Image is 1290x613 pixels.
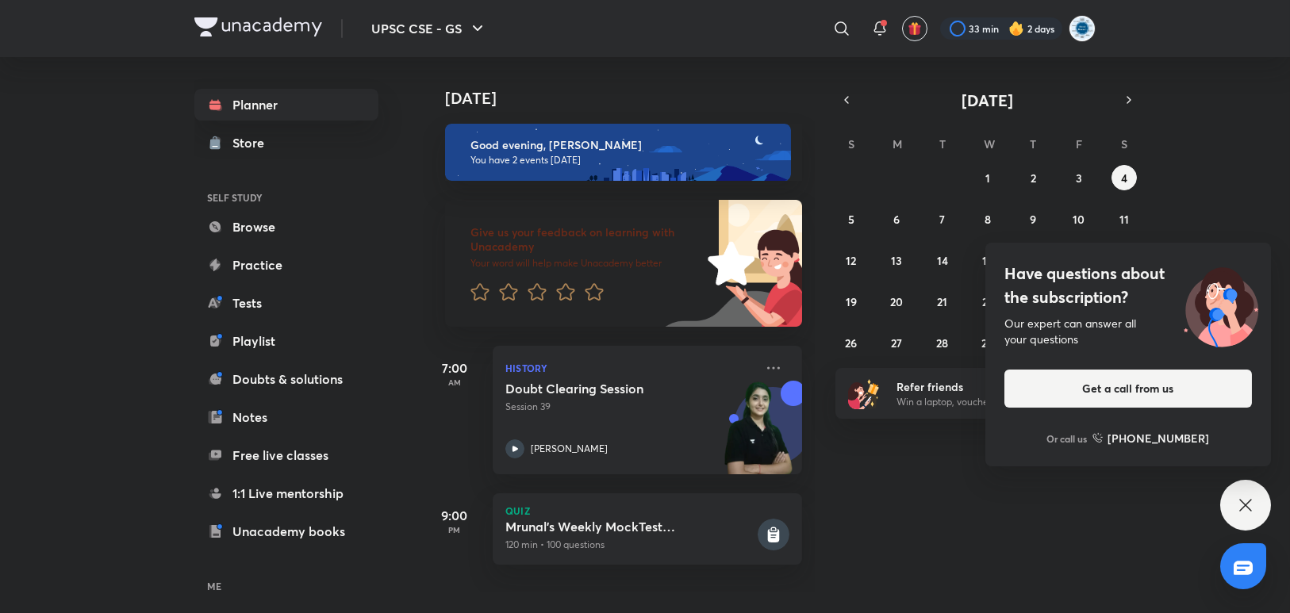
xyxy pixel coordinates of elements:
abbr: Sunday [848,136,854,151]
button: October 3, 2025 [1066,165,1092,190]
h4: Have questions about the subscription? [1004,262,1252,309]
abbr: Monday [893,136,902,151]
h6: Good evening, [PERSON_NAME] [470,138,777,152]
abbr: October 14, 2025 [937,253,948,268]
abbr: October 13, 2025 [891,253,902,268]
h6: ME [194,573,378,600]
button: October 4, 2025 [1111,165,1137,190]
abbr: October 29, 2025 [981,335,993,351]
h6: [PHONE_NUMBER] [1108,430,1210,446]
abbr: October 4, 2025 [1121,170,1127,186]
abbr: October 27, 2025 [891,335,902,351]
button: UPSC CSE - GS [362,13,497,44]
button: October 19, 2025 [839,289,864,314]
p: Quiz [505,506,789,515]
p: Or call us [1047,431,1088,446]
abbr: October 3, 2025 [1076,170,1082,186]
h5: Mrunal's Weekly MockTest Pillar3C_Intl_ORG [505,519,754,534]
button: October 6, 2025 [884,206,909,232]
p: 120 min • 100 questions [505,538,754,552]
img: evening [445,124,791,181]
p: You have 2 events [DATE] [470,154,777,167]
p: Session 39 [505,400,754,414]
abbr: October 6, 2025 [893,212,900,227]
a: Notes [194,401,378,433]
img: Company Logo [194,17,322,36]
abbr: Friday [1076,136,1082,151]
h5: Doubt Clearing Session [505,381,703,397]
a: Unacademy books [194,515,378,547]
abbr: Wednesday [984,136,995,151]
a: Doubts & solutions [194,363,378,395]
button: October 12, 2025 [839,247,864,273]
abbr: October 28, 2025 [936,335,948,351]
abbr: Saturday [1121,136,1127,151]
abbr: October 21, 2025 [937,294,947,309]
abbr: October 5, 2025 [848,212,854,227]
a: Tests [194,287,378,319]
a: Company Logo [194,17,322,40]
h6: Refer friends [896,378,1092,395]
button: October 9, 2025 [1020,206,1046,232]
h5: 9:00 [423,506,486,525]
button: October 20, 2025 [884,289,909,314]
button: October 8, 2025 [975,206,1000,232]
button: October 1, 2025 [975,165,1000,190]
button: October 13, 2025 [884,247,909,273]
abbr: October 15, 2025 [982,253,993,268]
button: October 14, 2025 [930,247,955,273]
abbr: October 26, 2025 [845,335,857,351]
h4: [DATE] [445,89,818,108]
a: [PHONE_NUMBER] [1092,430,1210,446]
h5: 7:00 [423,358,486,377]
img: avatar [908,21,922,36]
abbr: October 10, 2025 [1073,212,1085,227]
a: Browse [194,211,378,243]
button: October 11, 2025 [1111,206,1137,232]
p: Your word will help make Unacademy better [470,257,702,270]
img: streak [1008,21,1024,36]
abbr: October 2, 2025 [1031,170,1036,186]
abbr: Tuesday [939,136,946,151]
img: supriya Clinical research [1069,15,1096,42]
button: avatar [902,16,927,41]
abbr: October 1, 2025 [985,170,990,186]
button: [DATE] [858,89,1118,111]
div: Our expert can answer all your questions [1004,316,1252,347]
div: Store [232,133,274,152]
a: Store [194,127,378,159]
button: October 27, 2025 [884,330,909,355]
button: Get a call from us [1004,370,1252,408]
button: October 21, 2025 [930,289,955,314]
abbr: October 8, 2025 [985,212,991,227]
p: History [505,358,754,377]
a: Practice [194,249,378,281]
span: [DATE] [962,90,1014,111]
img: unacademy [715,381,802,490]
button: October 2, 2025 [1020,165,1046,190]
h6: Give us your feedback on learning with Unacademy [470,225,702,254]
p: PM [423,525,486,534]
img: ttu_illustration_new.svg [1171,262,1271,347]
button: October 22, 2025 [975,289,1000,314]
button: October 26, 2025 [839,330,864,355]
h6: SELF STUDY [194,184,378,211]
button: October 10, 2025 [1066,206,1092,232]
abbr: October 22, 2025 [982,294,993,309]
a: Planner [194,89,378,121]
button: October 7, 2025 [930,206,955,232]
abbr: October 9, 2025 [1030,212,1036,227]
abbr: October 19, 2025 [846,294,857,309]
abbr: Thursday [1030,136,1036,151]
a: Free live classes [194,439,378,471]
button: October 15, 2025 [975,247,1000,273]
p: [PERSON_NAME] [531,442,608,456]
button: October 28, 2025 [930,330,955,355]
abbr: October 7, 2025 [939,212,945,227]
a: 1:1 Live mentorship [194,477,378,509]
button: October 5, 2025 [839,206,864,232]
img: referral [848,377,880,409]
a: Playlist [194,325,378,357]
p: Win a laptop, vouchers & more [896,395,1092,409]
abbr: October 20, 2025 [890,294,903,309]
